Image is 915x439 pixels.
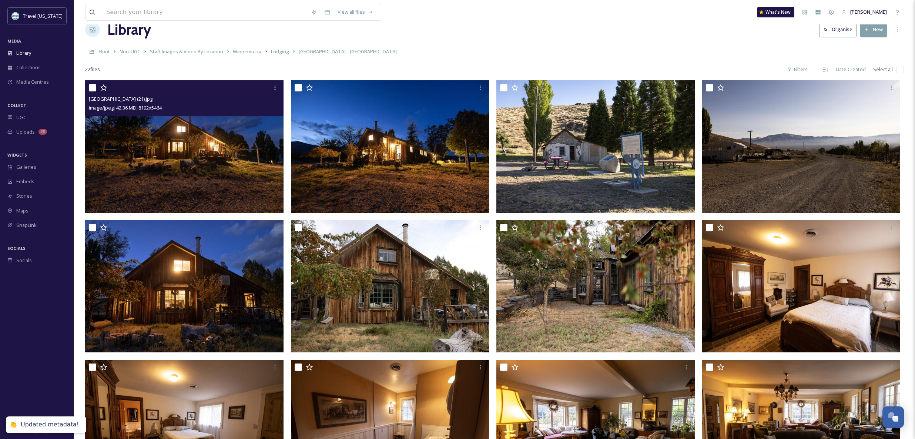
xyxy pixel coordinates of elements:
[702,220,901,353] img: Old Pioneer Garden Country Inn (19).jpg
[7,152,27,158] span: WIDGETS
[7,38,21,44] span: MEDIA
[16,222,37,229] span: SnapLink
[16,50,31,57] span: Library
[10,421,17,429] div: 👏
[21,421,79,429] div: Updated metadata!
[85,66,100,73] span: 22 file s
[120,47,140,56] a: Non-UGC
[120,48,140,55] span: Non-UGC
[12,12,19,20] img: download.jpeg
[496,80,695,213] img: Old Pioneer Garden Country Inn (16).jpg
[702,80,901,213] img: Old Pioneer Garden Country Inn (12).jpg
[873,66,893,73] span: Select all
[233,47,261,56] a: Winnemucca
[16,78,49,86] span: Media Centres
[99,47,110,56] a: Root
[832,62,869,77] div: Date Created
[23,13,63,19] span: Travel [US_STATE]
[107,19,151,41] a: Library
[882,406,904,428] button: Open Chat
[299,47,397,56] a: [GEOGRAPHIC_DATA] - [GEOGRAPHIC_DATA]
[85,80,284,213] img: Old Pioneer Garden Country Inn (21).jpg
[16,178,34,185] span: Embeds
[850,9,887,15] span: [PERSON_NAME]
[89,95,152,102] span: [GEOGRAPHIC_DATA] (21).jpg
[838,5,891,19] a: [PERSON_NAME]
[757,7,794,17] a: What's New
[38,129,47,135] div: 80
[16,64,41,71] span: Collections
[150,48,223,55] span: Staff Images & Video By Location
[7,245,26,251] span: SOCIALS
[233,48,261,55] span: Winnemucca
[16,192,32,200] span: Stories
[16,207,29,214] span: Maps
[784,62,811,77] div: Filters
[150,47,223,56] a: Staff Images & Video By Location
[89,104,162,111] span: image/jpeg | 42.36 MB | 8192 x 5464
[291,80,489,213] img: Old Pioneer Garden Country Inn (14).jpg
[7,103,26,108] span: COLLECT
[16,164,36,171] span: Galleries
[99,48,110,55] span: Root
[860,22,887,37] button: New
[271,48,289,55] span: Lodging
[334,5,377,19] a: View all files
[819,22,857,37] button: Organise
[271,47,289,56] a: Lodging
[16,128,35,135] span: Uploads
[103,4,307,20] input: Search your library
[291,220,489,353] img: Old Pioneer Garden Country Inn (4).jpg
[299,48,397,55] span: [GEOGRAPHIC_DATA] - [GEOGRAPHIC_DATA]
[85,220,284,353] img: Old Pioneer Garden Country Inn (6).jpg
[496,220,695,353] img: Old Pioneer Garden Country Inn (3).jpg
[16,114,26,121] span: UGC
[16,257,32,264] span: Socials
